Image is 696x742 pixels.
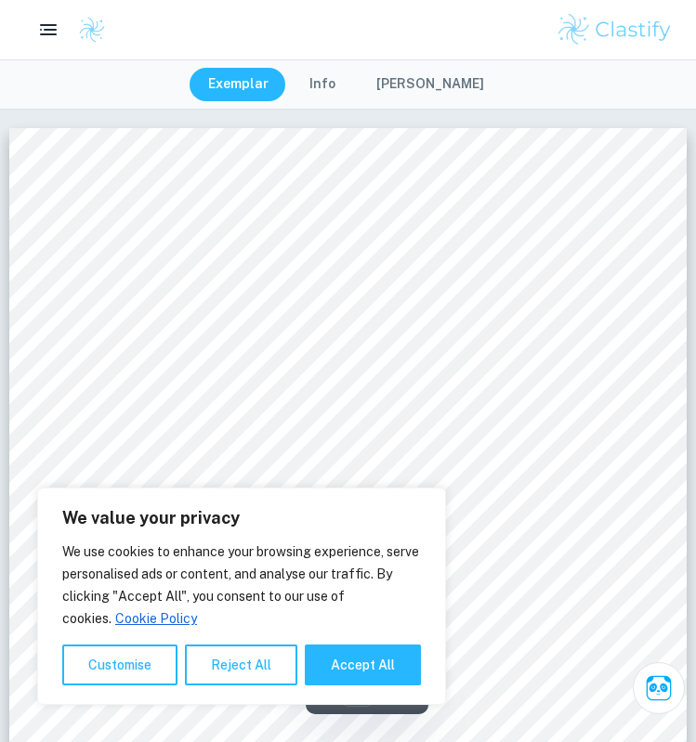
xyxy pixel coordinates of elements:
a: Clastify logo [67,16,106,44]
button: Customise [62,644,177,685]
button: Exemplar [190,68,287,101]
p: We value your privacy [62,507,421,529]
button: Reject All [185,644,297,685]
div: We value your privacy [37,488,446,705]
button: [PERSON_NAME] [358,68,503,101]
button: Ask Clai [633,662,685,714]
a: Cookie Policy [114,610,198,627]
img: Clastify logo [78,16,106,44]
img: Clastify logo [556,11,674,48]
button: Accept All [305,644,421,685]
p: We use cookies to enhance your browsing experience, serve personalised ads or content, and analys... [62,540,421,630]
button: Info [291,68,354,101]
